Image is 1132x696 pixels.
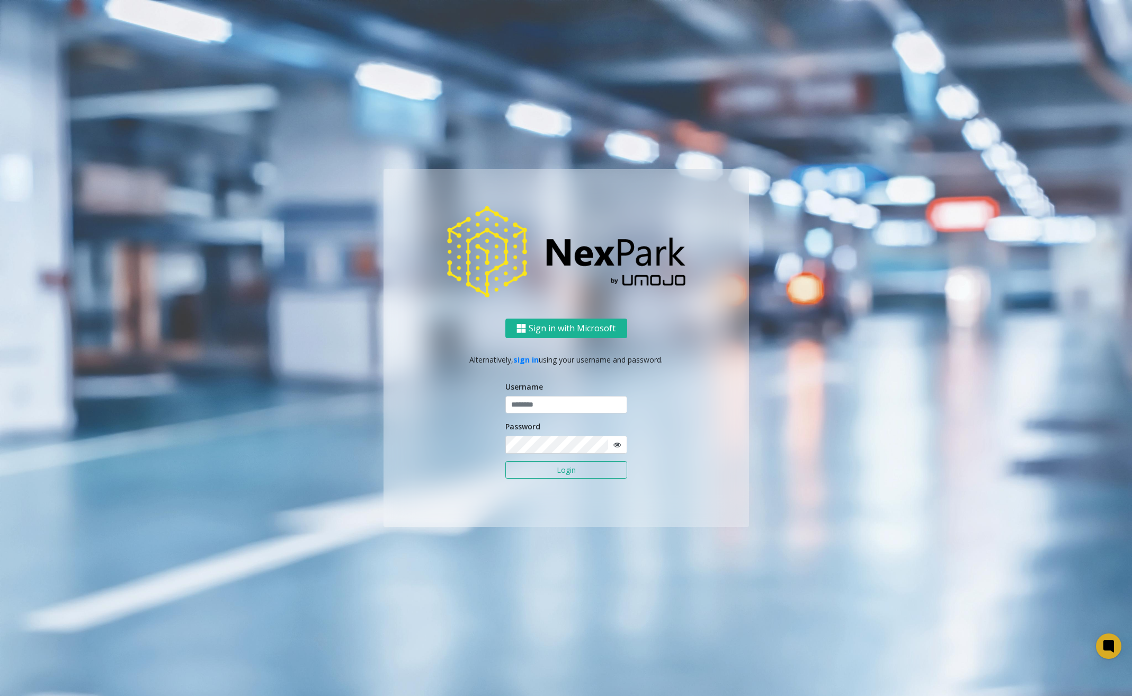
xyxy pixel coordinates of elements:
[394,354,738,365] p: Alternatively, using your username and password.
[505,421,540,432] label: Password
[505,381,543,392] label: Username
[513,355,539,365] a: sign in
[505,461,627,479] button: Login
[505,319,627,338] button: Sign in with Microsoft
